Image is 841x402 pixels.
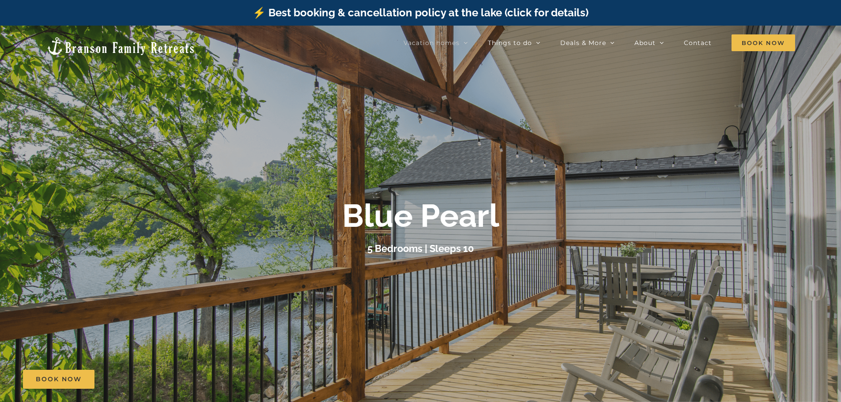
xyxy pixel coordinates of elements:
span: Book Now [732,34,795,51]
a: Things to do [488,34,540,52]
a: ⚡️ Best booking & cancellation policy at the lake (click for details) [253,6,588,19]
span: About [634,40,656,46]
span: Things to do [488,40,532,46]
img: Branson Family Retreats Logo [46,36,196,56]
a: About [634,34,664,52]
span: Contact [684,40,712,46]
span: Vacation homes [404,40,460,46]
h3: 5 Bedrooms | Sleeps 10 [367,243,474,254]
a: Contact [684,34,712,52]
nav: Main Menu [404,34,795,52]
a: Book Now [23,370,94,389]
a: Deals & More [560,34,615,52]
span: Book Now [36,376,82,383]
span: Deals & More [560,40,606,46]
b: Blue Pearl [342,197,499,234]
a: Vacation homes [404,34,468,52]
